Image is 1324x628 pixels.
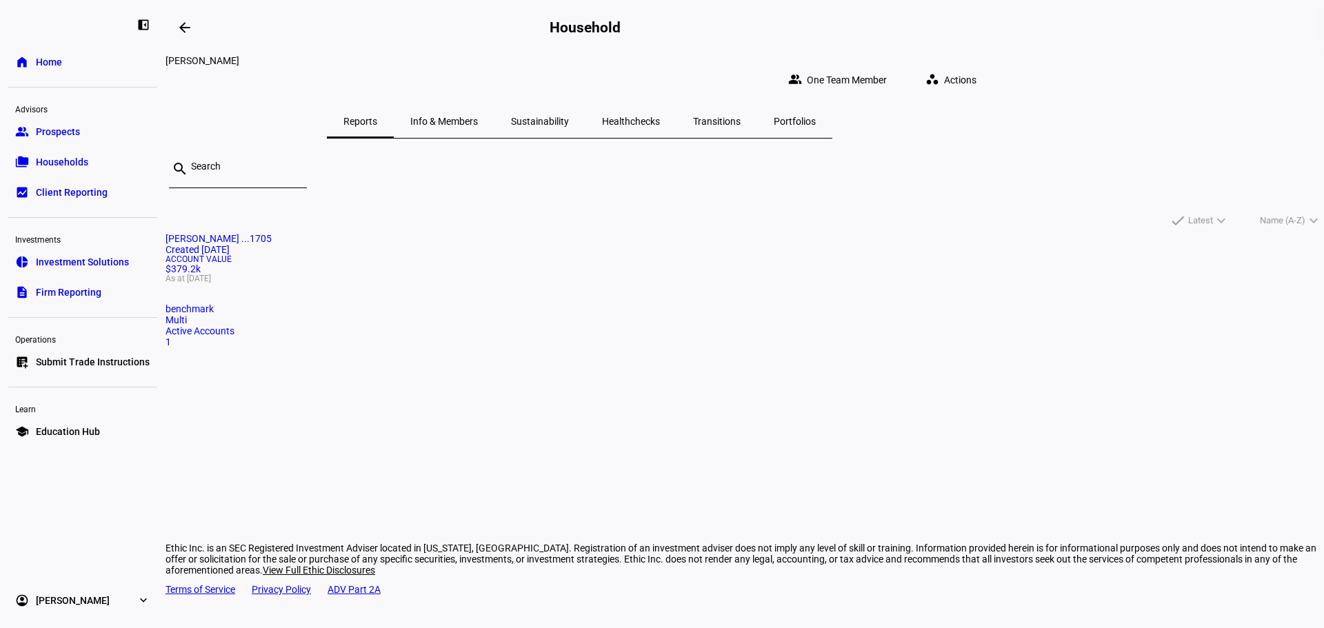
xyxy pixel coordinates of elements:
[36,55,62,69] span: Home
[343,117,377,126] span: Reports
[36,285,101,299] span: Firm Reporting
[177,19,193,36] mat-icon: arrow_backwards
[15,285,29,299] eth-mat-symbol: description
[165,274,1324,283] span: As at [DATE]
[165,325,234,336] span: Active Accounts
[8,48,157,76] a: homeHome
[165,233,272,244] span: Erick Vera ...1705
[777,66,903,94] button: One Team Member
[1260,212,1305,229] span: Name (A-Z)
[165,543,1324,576] div: Ethic Inc. is an SEC Registered Investment Adviser located in [US_STATE], [GEOGRAPHIC_DATA]. Regi...
[788,72,802,86] mat-icon: group
[165,255,1324,283] div: $379.2k
[8,118,157,145] a: groupProspects
[15,255,29,269] eth-mat-symbol: pie_chart
[15,594,29,607] eth-mat-symbol: account_circle
[1170,212,1186,229] mat-icon: done
[410,117,478,126] span: Info & Members
[165,584,235,595] a: Terms of Service
[8,229,157,248] div: Investments
[15,355,29,369] eth-mat-symbol: list_alt_add
[15,55,29,69] eth-mat-symbol: home
[774,117,816,126] span: Portfolios
[36,185,108,199] span: Client Reporting
[944,66,976,94] span: Actions
[8,148,157,176] a: folder_copyHouseholds
[15,155,29,169] eth-mat-symbol: folder_copy
[8,179,157,206] a: bid_landscapeClient Reporting
[36,255,129,269] span: Investment Solutions
[8,278,157,306] a: descriptionFirm Reporting
[165,244,1324,255] div: Created [DATE]
[165,233,1324,347] a: [PERSON_NAME] ...1705Created [DATE]Account Value$379.2kAs at [DATE]benchmarkMultiActive Accounts1
[165,255,1324,263] span: Account Value
[191,161,296,172] input: Search
[165,303,214,314] span: benchmark
[36,355,150,369] span: Submit Trade Instructions
[8,329,157,348] div: Operations
[263,565,375,576] span: View Full Ethic Disclosures
[8,398,157,418] div: Learn
[8,99,157,118] div: Advisors
[807,66,887,94] span: One Team Member
[511,117,569,126] span: Sustainability
[165,55,993,66] div: Erick Vera
[172,161,188,177] mat-icon: search
[137,18,150,32] eth-mat-symbol: left_panel_close
[36,155,88,169] span: Households
[165,336,171,347] span: 1
[15,185,29,199] eth-mat-symbol: bid_landscape
[8,248,157,276] a: pie_chartInvestment Solutions
[328,584,381,595] a: ADV Part 2A
[15,425,29,438] eth-mat-symbol: school
[903,66,993,94] eth-quick-actions: Actions
[914,66,993,94] button: Actions
[36,125,80,139] span: Prospects
[693,117,741,126] span: Transitions
[15,125,29,139] eth-mat-symbol: group
[36,425,100,438] span: Education Hub
[550,19,620,36] h2: Household
[1188,212,1213,229] span: Latest
[602,117,660,126] span: Healthchecks
[925,72,939,86] mat-icon: workspaces
[252,584,311,595] a: Privacy Policy
[165,314,187,325] span: Multi
[137,594,150,607] eth-mat-symbol: expand_more
[36,594,110,607] span: [PERSON_NAME]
